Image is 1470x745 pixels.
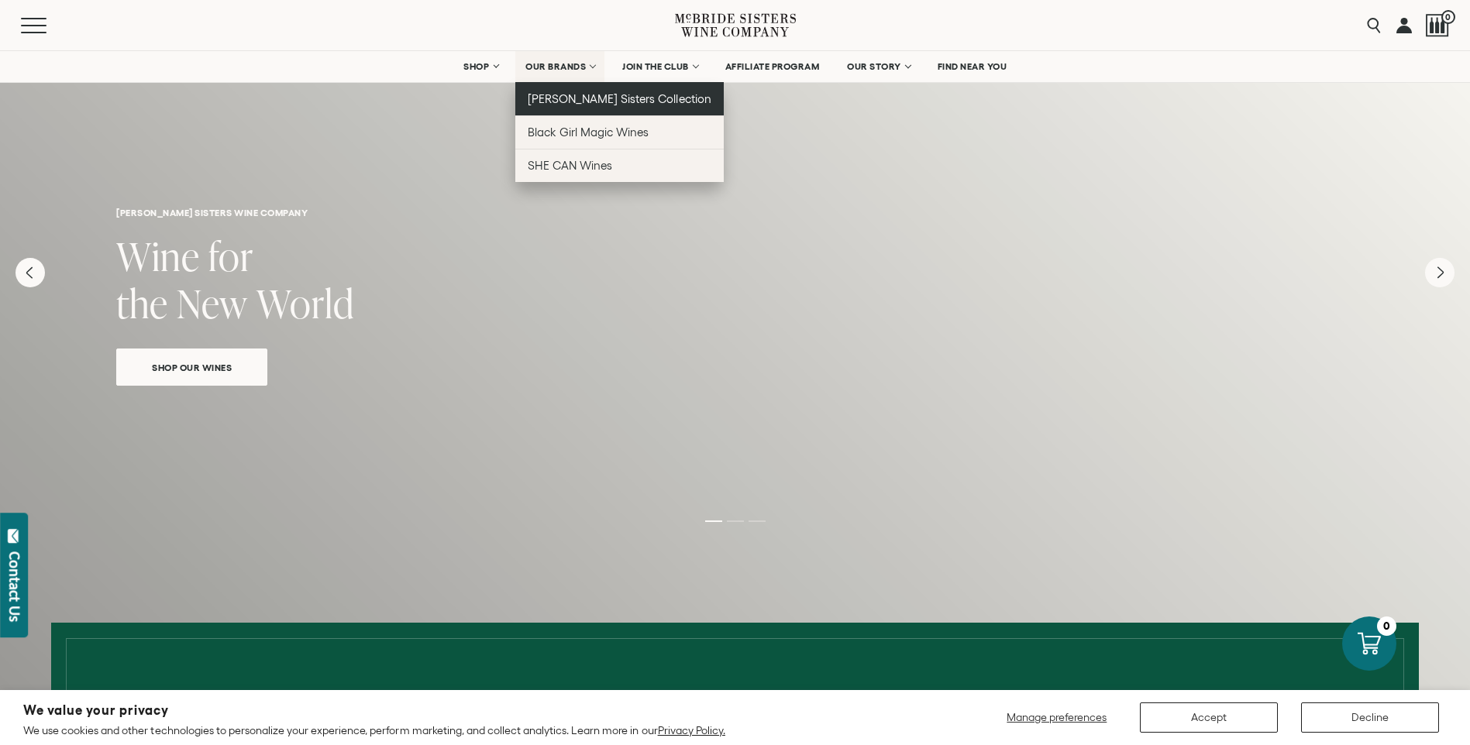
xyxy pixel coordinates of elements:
[515,82,724,115] a: [PERSON_NAME] Sisters Collection
[116,208,1354,218] h6: [PERSON_NAME] sisters wine company
[208,229,253,283] span: for
[1007,711,1107,723] span: Manage preferences
[525,61,586,72] span: OUR BRANDS
[658,724,725,736] a: Privacy Policy.
[528,92,711,105] span: [PERSON_NAME] Sisters Collection
[463,61,490,72] span: SHOP
[928,51,1017,82] a: FIND NEAR YOU
[1377,616,1396,636] div: 0
[1301,702,1439,733] button: Decline
[1441,10,1455,24] span: 0
[515,149,724,182] a: SHE CAN Wines
[847,61,901,72] span: OUR STORY
[725,61,820,72] span: AFFILIATE PROGRAM
[453,51,508,82] a: SHOP
[23,704,725,717] h2: We value your privacy
[1140,702,1278,733] button: Accept
[515,115,724,149] a: Black Girl Magic Wines
[116,348,267,386] a: Shop Our Wines
[528,125,649,139] span: Black Girl Magic Wines
[177,276,248,330] span: New
[837,51,920,82] a: OUR STORY
[705,520,722,522] li: Page dot 1
[997,702,1117,733] button: Manage preferences
[125,359,259,376] span: Shop Our Wines
[23,723,725,737] p: We use cookies and other technologies to personalize your experience, perform marketing, and coll...
[21,18,77,33] button: Mobile Menu Trigger
[528,159,612,172] span: SHE CAN Wines
[938,61,1007,72] span: FIND NEAR YOU
[622,61,689,72] span: JOIN THE CLUB
[256,276,354,330] span: World
[612,51,707,82] a: JOIN THE CLUB
[749,520,766,522] li: Page dot 3
[116,229,200,283] span: Wine
[715,51,830,82] a: AFFILIATE PROGRAM
[727,520,744,522] li: Page dot 2
[15,258,45,287] button: Previous
[116,276,168,330] span: the
[7,551,22,622] div: Contact Us
[515,51,604,82] a: OUR BRANDS
[1425,258,1455,287] button: Next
